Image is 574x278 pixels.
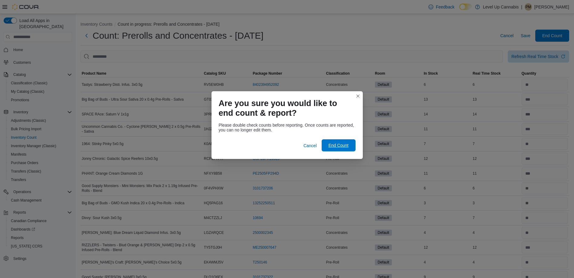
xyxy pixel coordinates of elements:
span: End Count [328,142,348,148]
button: Cancel [301,140,319,152]
span: Cancel [303,143,317,149]
button: Closes this modal window [354,92,362,100]
div: Please double check counts before reporting. Once counts are reported, you can no longer edit them. [219,123,356,132]
button: End Count [322,139,356,151]
h1: Are you sure you would like to end count & report? [219,99,351,118]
